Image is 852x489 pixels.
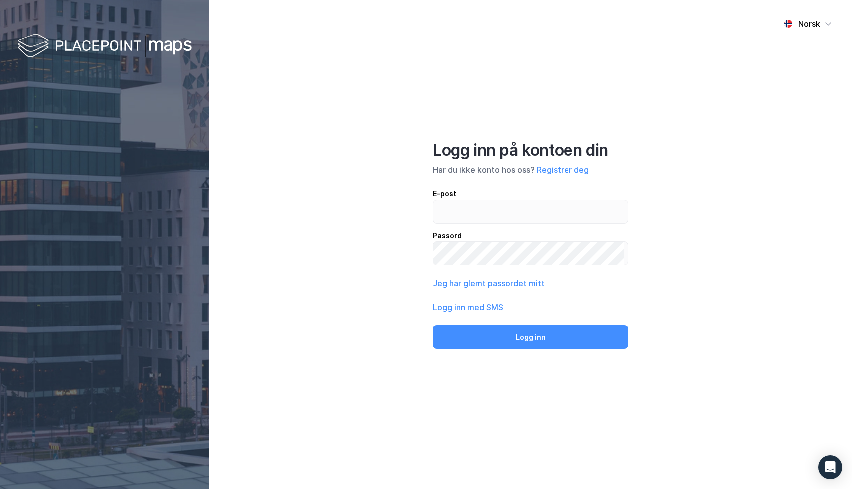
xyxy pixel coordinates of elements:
button: Logg inn [433,325,628,349]
div: Har du ikke konto hos oss? [433,164,628,176]
div: Passord [433,230,628,242]
button: Logg inn med SMS [433,301,503,313]
iframe: Chat Widget [802,441,852,489]
button: Registrer deg [537,164,589,176]
div: Norsk [798,18,820,30]
div: E-post [433,188,628,200]
div: Logg inn på kontoen din [433,140,628,160]
img: logo-white.f07954bde2210d2a523dddb988cd2aa7.svg [17,32,192,61]
button: Jeg har glemt passordet mitt [433,277,545,289]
